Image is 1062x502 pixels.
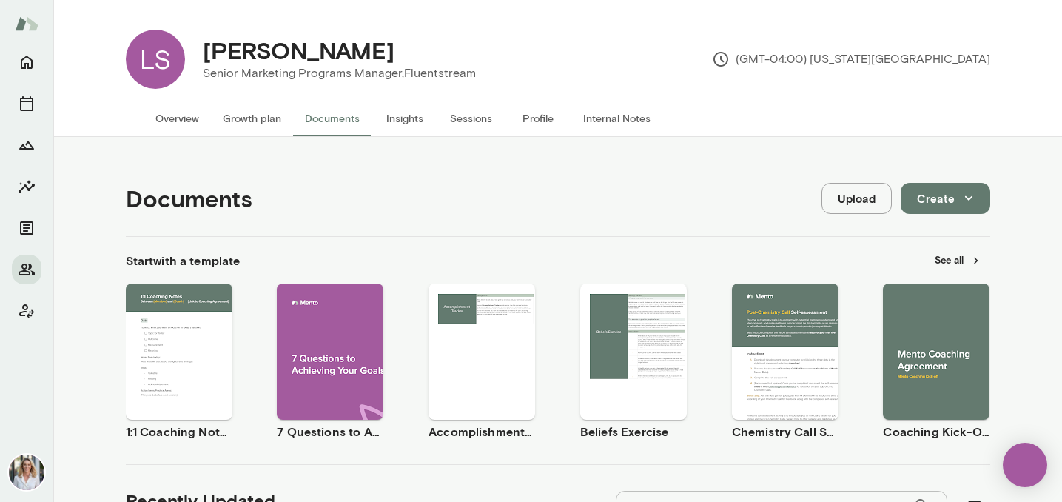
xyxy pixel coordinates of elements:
[580,423,687,441] h6: Beliefs Exercise
[12,130,41,160] button: Growth Plan
[429,423,535,441] h6: Accomplishment Tracker
[901,183,990,214] button: Create
[203,64,476,82] p: Senior Marketing Programs Manager, Fluentstream
[126,423,232,441] h6: 1:1 Coaching Notes
[571,101,662,136] button: Internal Notes
[203,36,394,64] h4: [PERSON_NAME]
[926,249,990,272] button: See all
[277,423,383,441] h6: 7 Questions to Achieving Your Goals
[12,172,41,201] button: Insights
[372,101,438,136] button: Insights
[211,101,293,136] button: Growth plan
[12,89,41,118] button: Sessions
[126,184,252,212] h4: Documents
[126,30,185,89] div: LS
[9,455,44,490] img: Jennifer Palazzo
[15,10,38,38] img: Mento
[505,101,571,136] button: Profile
[293,101,372,136] button: Documents
[438,101,505,136] button: Sessions
[821,183,892,214] button: Upload
[12,213,41,243] button: Documents
[883,423,989,441] h6: Coaching Kick-Off | Coaching Agreement
[12,47,41,77] button: Home
[12,296,41,326] button: Client app
[144,101,211,136] button: Overview
[12,255,41,284] button: Members
[126,252,241,270] h6: Start with a template
[712,50,990,68] p: (GMT-04:00) [US_STATE][GEOGRAPHIC_DATA]
[732,423,838,441] h6: Chemistry Call Self-Assessment [Coaches only]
